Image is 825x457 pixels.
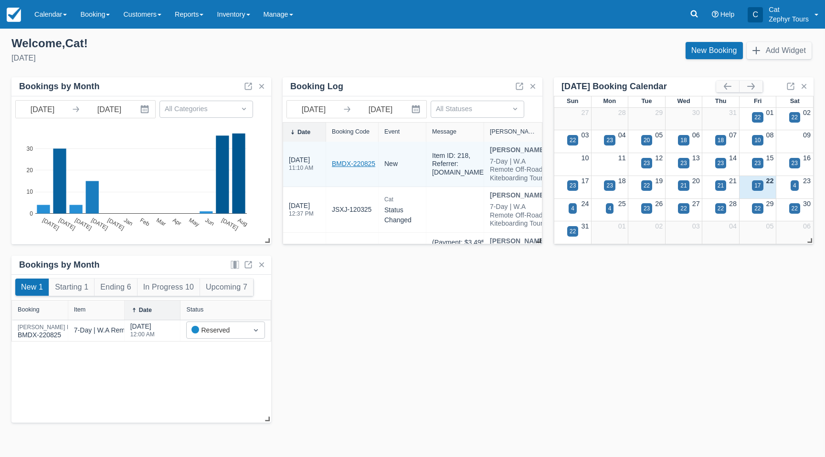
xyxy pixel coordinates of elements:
[618,109,626,116] a: 28
[677,97,690,104] span: Wed
[618,200,626,208] a: 25
[139,307,152,313] div: Date
[432,152,486,177] div: Item ID: 218, Referrer: [DOMAIN_NAME]
[729,131,737,139] a: 07
[11,52,405,64] div: [DATE]
[603,97,616,104] span: Mon
[510,104,520,114] span: Dropdown icon
[490,157,546,183] div: 7-Day | W.A Remote Off-Road Kiteboarding Tour
[606,181,613,190] div: 23
[644,136,650,145] div: 20
[332,128,370,135] div: Booking Code
[137,279,200,296] button: In Progress 10
[581,109,589,116] a: 27
[490,146,546,154] strong: [PERSON_NAME]
[715,97,727,104] span: Thu
[792,159,798,167] div: 23
[692,177,700,185] a: 20
[686,42,743,59] a: New Booking
[712,11,719,18] i: Help
[655,222,663,230] a: 02
[567,97,578,104] span: Sun
[803,154,811,162] a: 16
[720,10,735,18] span: Help
[692,200,700,208] a: 27
[251,325,261,335] span: Dropdown icon
[297,129,310,135] div: Date
[793,181,796,190] div: 4
[644,204,650,213] div: 23
[766,109,774,116] a: 01
[606,136,613,145] div: 23
[239,104,249,114] span: Dropdown icon
[618,177,626,185] a: 18
[581,177,589,185] a: 17
[803,177,811,185] a: 23
[570,181,576,190] div: 23
[644,159,650,167] div: 23
[332,205,371,215] a: JSXJ-120325
[332,159,375,169] a: BMDX-220825
[641,97,652,104] span: Tue
[618,154,626,162] a: 11
[83,101,136,118] input: End Date
[191,325,243,335] div: Reserved
[729,177,737,185] a: 21
[729,222,737,230] a: 04
[287,101,340,118] input: Start Date
[655,109,663,116] a: 29
[766,131,774,139] a: 08
[680,204,687,213] div: 22
[136,101,155,118] button: Interact with the calendar and add the check-in date for your trip.
[718,181,724,190] div: 21
[766,154,774,162] a: 15
[803,200,811,208] a: 30
[200,279,253,296] button: Upcoming 7
[16,101,69,118] input: Start Date
[290,81,343,92] div: Booking Log
[803,109,811,116] a: 02
[655,154,663,162] a: 12
[754,97,762,104] span: Fri
[769,14,809,24] p: Zephyr Tours
[581,154,589,162] a: 10
[490,191,546,199] strong: [PERSON_NAME]
[655,131,663,139] a: 05
[644,181,650,190] div: 22
[718,159,724,167] div: 23
[384,128,400,135] div: Event
[618,222,626,230] a: 01
[766,222,774,230] a: 05
[754,159,761,167] div: 23
[748,7,763,22] div: C
[289,201,314,222] div: [DATE]
[769,5,809,14] p: Cat
[289,165,313,171] div: 11:10 AM
[718,136,724,145] div: 18
[11,36,405,51] div: Welcome , Cat !
[581,131,589,139] a: 03
[130,332,155,337] div: 12:00 AM
[692,154,700,162] a: 13
[680,181,687,190] div: 21
[130,322,155,343] div: [DATE]
[571,204,574,213] div: 4
[18,324,89,330] div: [PERSON_NAME] Narayan
[384,194,420,205] div: Cat
[354,101,407,118] input: End Date
[19,81,100,92] div: Bookings by Month
[803,131,811,139] a: 09
[766,177,774,185] a: 22
[289,211,314,217] div: 12:37 PM
[186,306,203,313] div: Status
[490,128,536,135] div: [PERSON_NAME]/Item
[432,239,512,272] div: (Payment: $3,495.00) Paid $3495 [DATE] REF: Fast Transfer From MS [PERSON_NAME]-120325
[384,160,398,167] span: new
[792,204,798,213] div: 22
[729,109,737,116] a: 31
[608,204,612,213] div: 4
[581,222,589,230] a: 31
[754,181,761,190] div: 17
[19,260,100,270] div: Bookings by Month
[74,325,217,335] div: 7-Day | W.A Remote Off-Road Kiteboarding Tour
